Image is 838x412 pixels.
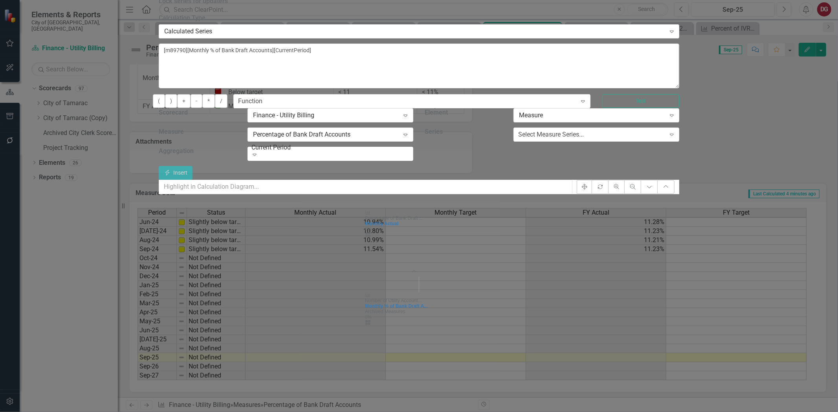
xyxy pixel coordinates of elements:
[159,14,679,23] label: Calculation Type
[159,128,184,137] label: Measure
[365,303,473,309] a: Monthly % of Bank Draft A...
[425,128,443,137] label: Series
[518,130,584,139] div: Select Measure Series...
[215,94,227,108] button: /
[365,298,473,303] div: Number of Utility Account...
[365,221,473,226] a: Monthly Actual
[365,314,473,320] div: 0%
[177,94,191,108] button: +
[519,111,665,120] div: Measure
[251,143,414,152] div: Current Period
[238,97,262,106] div: Function
[159,108,188,117] label: Scorecard
[165,94,177,108] button: )
[159,44,679,88] textarea: [m89790][Monthly % of Bank Draft Accounts][CurrentPeriod]
[425,108,448,117] label: Element
[365,215,473,221] div: Percentage of Bank Draft ...
[159,166,193,180] button: Insert
[164,27,666,36] div: Calculated Series
[365,226,473,232] div: 0%
[191,94,202,108] button: -
[159,147,194,156] label: Aggregation
[253,130,399,139] div: Percentage of Bank Draft Accounts
[365,309,405,314] span: Archived Measures
[159,180,572,194] input: Highlight in Calculation Diagram...
[602,94,679,108] button: Test
[153,94,165,108] button: (
[253,111,399,120] div: Finance - Utility Billing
